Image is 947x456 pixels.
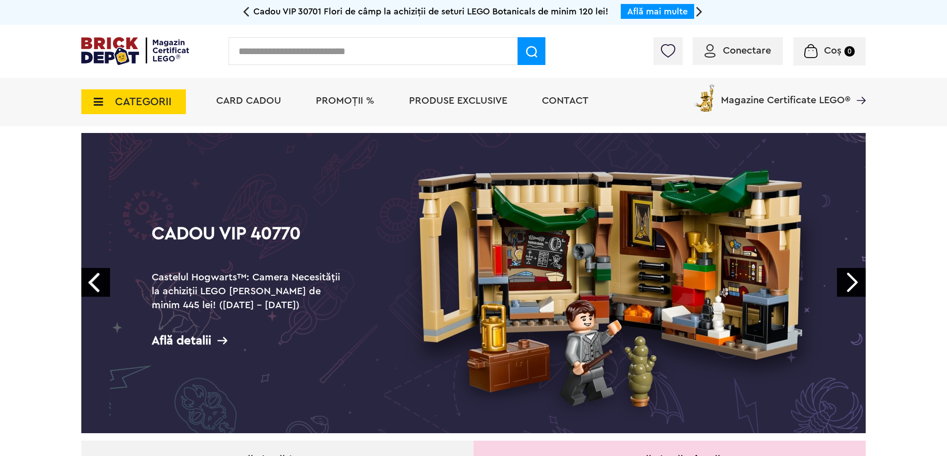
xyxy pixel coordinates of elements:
span: Cadou VIP 30701 Flori de câmp la achiziții de seturi LEGO Botanicals de minim 120 lei! [253,7,608,16]
a: Magazine Certificate LEGO® [850,82,866,92]
a: Card Cadou [216,96,281,106]
a: Contact [542,96,589,106]
small: 0 [844,46,855,57]
span: Magazine Certificate LEGO® [721,82,850,105]
span: CATEGORII [115,96,172,107]
a: Conectare [705,46,771,56]
span: Coș [824,46,841,56]
a: Cadou VIP 40770Castelul Hogwarts™: Camera Necesității la achiziții LEGO [PERSON_NAME] de minim 44... [81,133,866,433]
a: Află mai multe [627,7,688,16]
a: Prev [81,268,110,297]
a: Produse exclusive [409,96,507,106]
a: Next [837,268,866,297]
span: Conectare [723,46,771,56]
h2: Castelul Hogwarts™: Camera Necesității la achiziții LEGO [PERSON_NAME] de minim 445 lei! ([DATE] ... [152,270,350,312]
a: PROMOȚII % [316,96,374,106]
div: Află detalii [152,334,350,347]
h1: Cadou VIP 40770 [152,225,350,261]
